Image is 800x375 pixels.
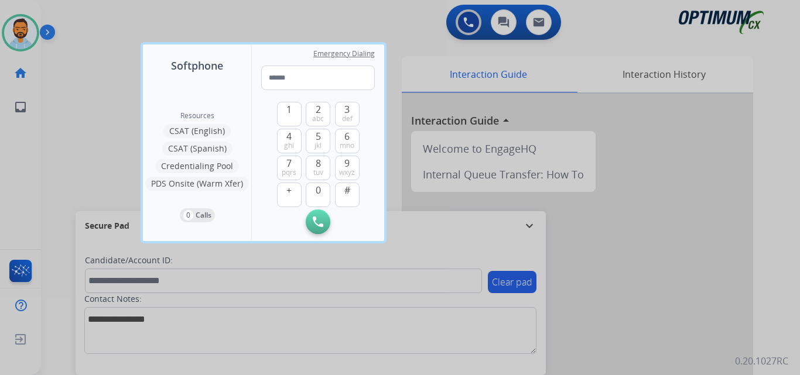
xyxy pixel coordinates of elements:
button: + [277,183,302,207]
button: 2abc [306,102,330,126]
button: 0Calls [180,208,215,222]
button: CSAT (Spanish) [162,142,233,156]
button: CSAT (English) [163,124,231,138]
span: mno [340,141,354,150]
span: Emergency Dialing [313,49,375,59]
span: + [286,183,292,197]
button: 0 [306,183,330,207]
p: 0.20.1027RC [735,354,788,368]
button: 1 [277,102,302,126]
button: # [335,183,360,207]
span: 1 [286,102,292,116]
span: Softphone [171,57,223,74]
span: wxyz [339,168,355,177]
button: 9wxyz [335,156,360,180]
span: 2 [316,102,321,116]
button: Credentialing Pool [155,159,239,173]
button: 5jkl [306,129,330,153]
span: pqrs [282,168,296,177]
span: jkl [314,141,322,150]
span: 7 [286,156,292,170]
button: 8tuv [306,156,330,180]
span: abc [312,114,324,123]
span: tuv [313,168,323,177]
span: 5 [316,129,321,143]
p: Calls [196,210,211,221]
span: 3 [344,102,350,116]
button: 4ghi [277,129,302,153]
img: call-button [313,216,323,227]
span: 0 [316,183,321,197]
button: 7pqrs [277,156,302,180]
span: def [342,114,353,123]
span: 8 [316,156,321,170]
p: 0 [183,210,193,221]
button: 6mno [335,129,360,153]
span: ghi [284,141,294,150]
span: 6 [344,129,350,143]
span: 4 [286,129,292,143]
button: 3def [335,102,360,126]
button: PDS Onsite (Warm Xfer) [145,177,249,191]
span: Resources [180,111,214,121]
span: 9 [344,156,350,170]
span: # [344,183,350,197]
